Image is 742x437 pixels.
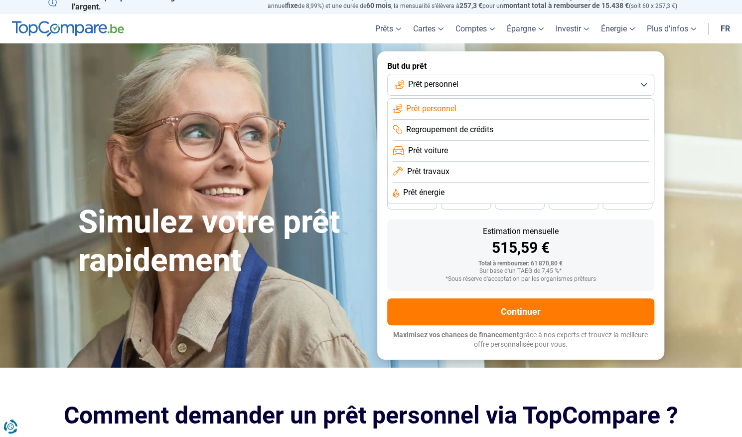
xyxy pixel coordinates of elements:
[395,240,646,255] div: 515,59 €
[550,14,595,43] a: Investir
[403,187,445,198] span: Prêt énergie
[449,14,501,43] a: Comptes
[407,14,449,43] a: Cartes
[387,330,654,350] p: grâce à nos experts et trouvez la meilleure offre personnalisée pour vous.
[408,145,448,156] span: Prêt voiture
[616,199,638,205] span: 24 mois
[393,331,519,339] span: Maximisez vos chances de financement
[501,14,550,43] a: Épargne
[641,14,702,43] a: Plus d'infos
[48,402,694,429] h2: Comment demander un prêt personnel via TopCompare ?
[395,268,646,275] div: Sur base d'un TAEG de 7,45 %*
[78,203,365,280] h1: Simulez votre prêt rapidement
[366,1,391,9] span: 60 mois
[286,1,298,9] span: fixe
[395,276,646,283] div: *Sous réserve d'acceptation par les organismes prêteurs
[563,199,585,205] span: 30 mois
[395,227,646,235] div: Estimation mensuelle
[503,1,629,9] span: montant total à rembourser de 15.438 €
[401,199,423,205] span: 48 mois
[369,14,407,43] a: Prêts
[509,199,531,205] span: 36 mois
[715,14,736,43] a: fr
[387,61,654,71] label: But du prêt
[459,1,482,9] span: 257,3 €
[455,199,477,205] span: 42 mois
[407,166,449,177] span: Prêt travaux
[406,124,493,135] span: Regroupement de crédits
[408,79,458,90] span: Prêt personnel
[595,14,641,43] a: Énergie
[395,260,646,267] div: Total à rembourser: 61 870,80 €
[12,21,124,37] img: TopCompare
[387,74,654,96] button: Prêt personnel
[387,298,654,325] button: Continuer
[406,103,456,114] span: Prêt personnel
